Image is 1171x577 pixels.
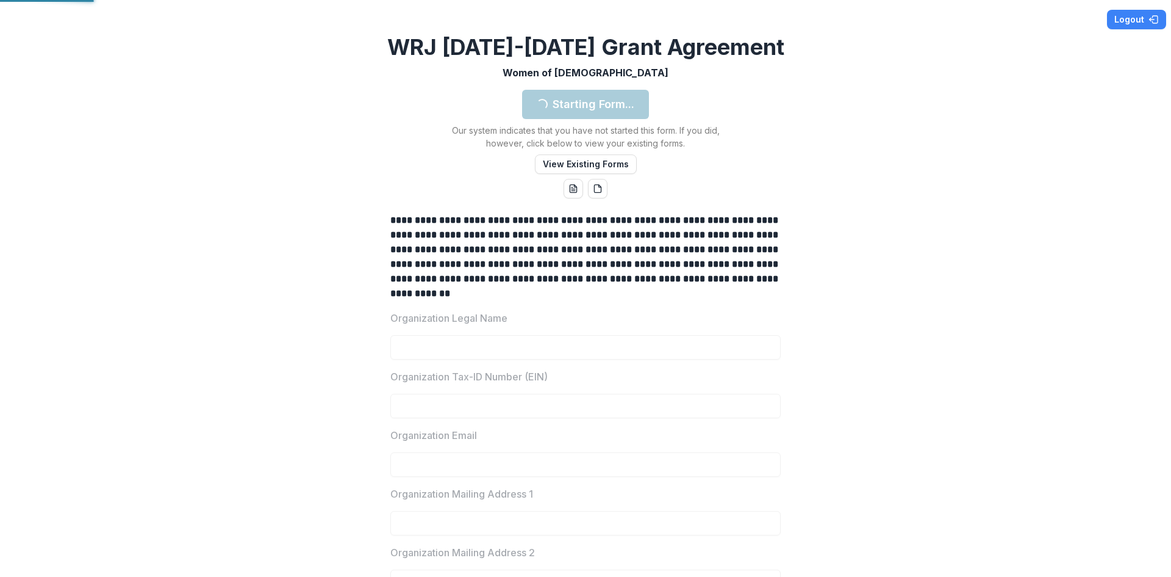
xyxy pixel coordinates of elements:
button: word-download [564,179,583,198]
p: Women of [DEMOGRAPHIC_DATA] [503,65,668,80]
p: Organization Mailing Address 1 [390,487,533,501]
button: pdf-download [588,179,607,198]
p: Organization Legal Name [390,311,507,325]
p: Our system indicates that you have not started this form. If you did, however, click below to vie... [433,124,738,150]
p: Organization Tax-ID Number (EIN) [390,369,548,384]
button: Logout [1107,10,1166,29]
p: Organization Mailing Address 2 [390,545,535,560]
h2: WRJ [DATE]-[DATE] Grant Agreement [387,34,784,60]
button: View Existing Forms [535,154,637,174]
button: Starting Form... [522,90,649,119]
p: Organization Email [390,428,477,443]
